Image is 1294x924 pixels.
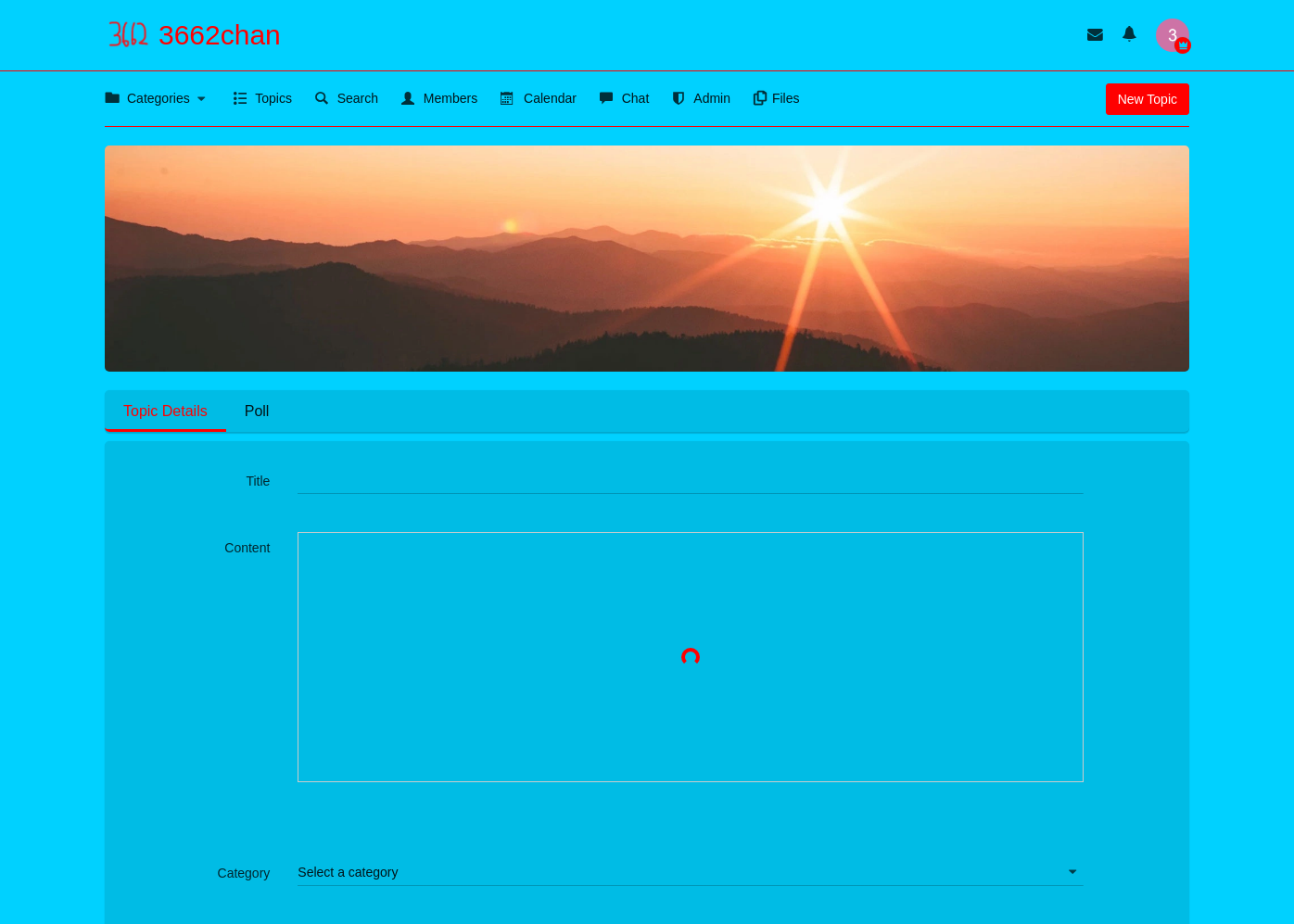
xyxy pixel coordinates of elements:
[105,74,190,125] a: Categories
[234,74,292,126] a: Topics
[672,74,730,125] a: Admin
[298,857,1084,887] button: Select a category
[105,19,295,52] a: 3662chan
[1106,83,1189,115] a: New Topic
[159,19,295,52] span: 3662chan
[1118,92,1177,107] span: New Topic
[622,91,650,106] span: Chat
[337,91,378,106] span: Search
[123,465,298,488] label: Title
[401,74,477,126] a: Members
[105,390,226,432] a: Topic Details
[772,91,800,106] span: Files
[501,74,577,125] a: Calendar
[693,91,730,106] span: Admin
[226,390,288,432] a: Poll
[754,74,799,126] a: Files
[123,532,298,555] label: Content
[298,863,398,881] span: Select a category
[600,74,649,126] a: Chat
[1156,19,1189,52] img: 8bw9hRAAAABklEQVQDAFc89BiudfxuAAAAAElFTkSuQmCC
[524,91,577,106] span: Calendar
[255,91,292,106] span: Topics
[105,18,159,51] img: pppaaa.png
[424,91,477,106] span: Members
[123,857,298,880] label: Category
